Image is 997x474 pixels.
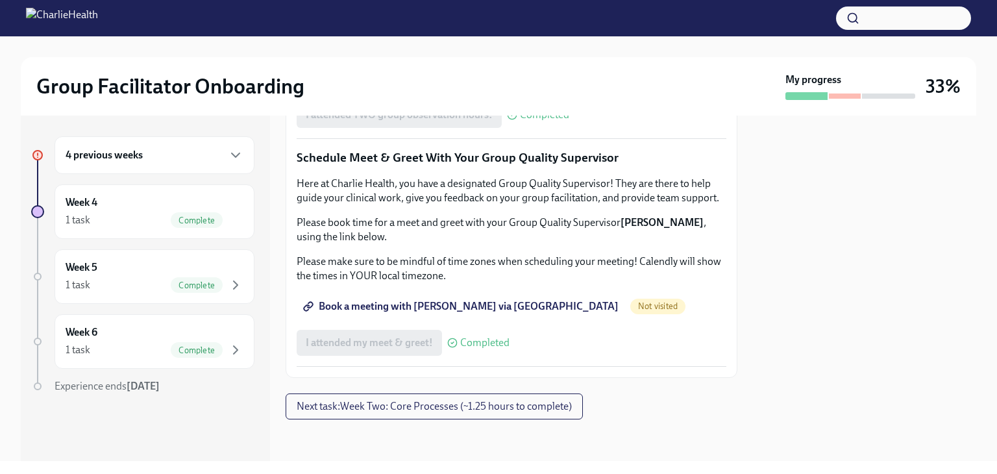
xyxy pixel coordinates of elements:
[66,213,90,227] div: 1 task
[306,300,619,313] span: Book a meeting with [PERSON_NAME] via [GEOGRAPHIC_DATA]
[66,195,97,210] h6: Week 4
[297,177,726,205] p: Here at Charlie Health, you have a designated Group Quality Supervisor! They are there to help gu...
[297,149,726,166] p: Schedule Meet & Greet With Your Group Quality Supervisor
[127,380,160,392] strong: [DATE]
[171,345,223,355] span: Complete
[297,255,726,283] p: Please make sure to be mindful of time zones when scheduling your meeting! Calendly will show the...
[520,110,569,120] span: Completed
[66,278,90,292] div: 1 task
[171,281,223,290] span: Complete
[66,325,97,340] h6: Week 6
[66,343,90,357] div: 1 task
[171,216,223,225] span: Complete
[785,73,841,87] strong: My progress
[26,8,98,29] img: CharlieHealth
[297,293,628,319] a: Book a meeting with [PERSON_NAME] via [GEOGRAPHIC_DATA]
[926,75,961,98] h3: 33%
[31,249,254,304] a: Week 51 taskComplete
[66,260,97,275] h6: Week 5
[297,216,726,244] p: Please book time for a meet and greet with your Group Quality Supervisor , using the link below.
[630,301,685,311] span: Not visited
[286,393,583,419] button: Next task:Week Two: Core Processes (~1.25 hours to complete)
[55,136,254,174] div: 4 previous weeks
[31,184,254,239] a: Week 41 taskComplete
[55,380,160,392] span: Experience ends
[66,148,143,162] h6: 4 previous weeks
[621,216,704,229] strong: [PERSON_NAME]
[297,400,572,413] span: Next task : Week Two: Core Processes (~1.25 hours to complete)
[31,314,254,369] a: Week 61 taskComplete
[36,73,304,99] h2: Group Facilitator Onboarding
[460,338,510,348] span: Completed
